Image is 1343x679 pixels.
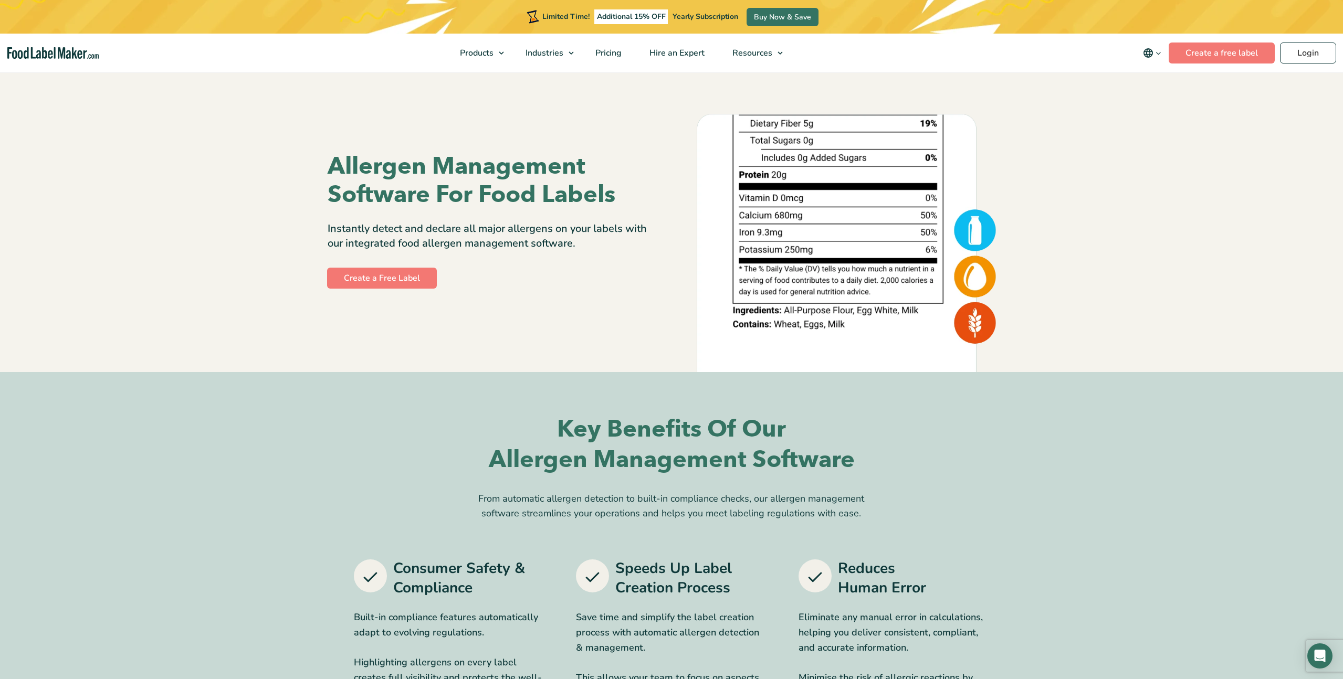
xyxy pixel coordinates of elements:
h2: Key Benefits Of Our Allergen Management Software [354,414,989,475]
a: Login [1280,43,1336,63]
a: Create a free label [1169,43,1275,63]
span: Resources [729,47,773,59]
h3: Speeds Up Label Creation Process [615,559,767,597]
span: Additional 15% OFF [594,9,668,24]
a: Buy Now & Save [747,8,819,26]
a: Create a Free Label [327,268,437,289]
a: Industries [512,34,579,72]
span: Pricing [592,47,623,59]
span: Products [457,47,495,59]
a: Hire an Expert [636,34,716,72]
strong: Built-in compliance features automatically adapt to evolving regulations. [354,611,538,639]
span: Limited Time! [542,12,590,22]
a: Pricing [582,34,633,72]
h1: Allergen Management Software For Food Labels [328,152,664,209]
span: Industries [522,47,564,59]
a: Products [446,34,509,72]
span: Hire an Expert [646,47,706,59]
p: From automatic allergen detection to built-in compliance checks, our allergen management software... [468,491,876,522]
span: Yearly Subscription [673,12,738,22]
a: Resources [719,34,788,72]
h3: Reduces Human Error [838,559,926,597]
strong: Eliminate any manual error in calculations, helping you deliver consistent, compliant, and accura... [799,611,983,654]
strong: Save time and simplify the label creation process with automatic allergen detection & management. [576,611,759,654]
p: Instantly detect and declare all major allergens on your labels with our integrated food allergen... [328,221,664,251]
div: Open Intercom Messenger [1307,643,1332,669]
h3: Consumer Safety & Compliance [393,559,544,597]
